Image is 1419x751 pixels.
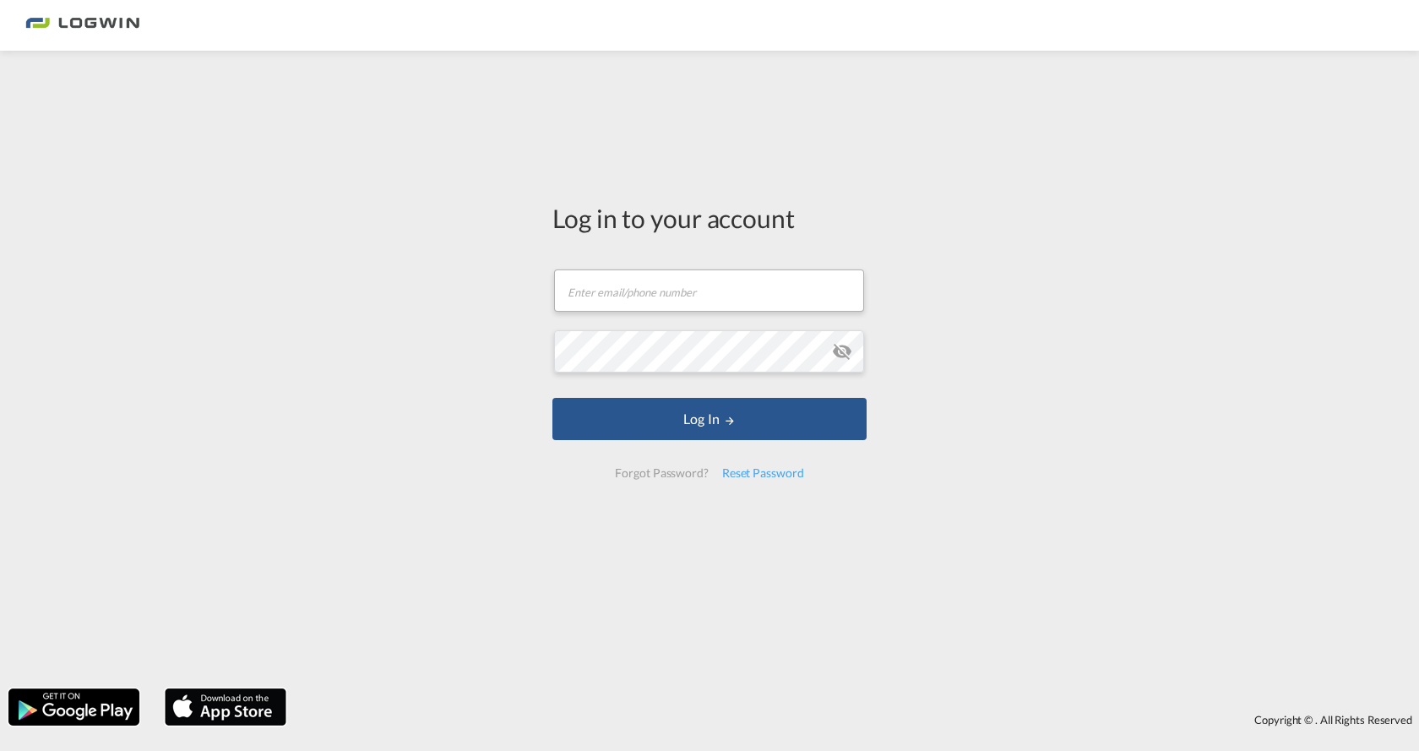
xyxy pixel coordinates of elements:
[295,705,1419,734] div: Copyright © . All Rights Reserved
[25,7,139,45] img: 2761ae10d95411efa20a1f5e0282d2d7.png
[163,687,288,727] img: apple.png
[832,341,852,362] md-icon: icon-eye-off
[552,200,867,236] div: Log in to your account
[552,398,867,440] button: LOGIN
[554,269,864,312] input: Enter email/phone number
[7,687,141,727] img: google.png
[715,458,811,488] div: Reset Password
[608,458,715,488] div: Forgot Password?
